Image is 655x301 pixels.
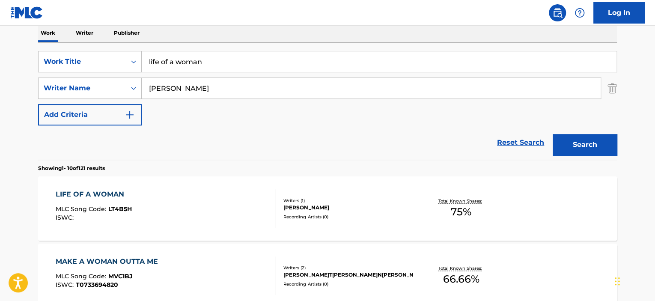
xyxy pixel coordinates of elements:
[553,134,617,155] button: Search
[443,271,479,287] span: 66.66 %
[552,8,563,18] img: search
[493,133,548,152] a: Reset Search
[38,104,142,125] button: Add Criteria
[283,271,413,279] div: [PERSON_NAME]T[PERSON_NAME]N[PERSON_NAME]QUE
[56,205,108,213] span: MLC Song Code :
[607,77,617,99] img: Delete Criterion
[56,281,76,289] span: ISWC :
[283,281,413,287] div: Recording Artists ( 0 )
[612,260,655,301] iframe: Chat Widget
[73,24,96,42] p: Writer
[44,83,121,93] div: Writer Name
[38,164,105,172] p: Showing 1 - 10 of 121 results
[111,24,142,42] p: Publisher
[56,189,132,200] div: LIFE OF A WOMAN
[125,110,135,120] img: 9d2ae6d4665cec9f34b9.svg
[108,272,133,280] span: MVC1BJ
[575,8,585,18] img: help
[451,204,471,220] span: 75 %
[571,4,588,21] div: Help
[593,2,645,24] a: Log In
[56,214,76,221] span: ISWC :
[438,198,484,204] p: Total Known Shares:
[283,204,413,212] div: [PERSON_NAME]
[44,57,121,67] div: Work Title
[56,272,108,280] span: MLC Song Code :
[438,265,484,271] p: Total Known Shares:
[38,51,617,160] form: Search Form
[283,197,413,204] div: Writers ( 1 )
[108,205,132,213] span: LT4B5H
[76,281,118,289] span: T0733694820
[283,214,413,220] div: Recording Artists ( 0 )
[38,24,58,42] p: Work
[283,265,413,271] div: Writers ( 2 )
[38,176,617,241] a: LIFE OF A WOMANMLC Song Code:LT4B5HISWC:Writers (1)[PERSON_NAME]Recording Artists (0)Total Known ...
[549,4,566,21] a: Public Search
[10,6,43,19] img: MLC Logo
[615,268,620,294] div: Drag
[56,256,162,267] div: MAKE A WOMAN OUTTA ME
